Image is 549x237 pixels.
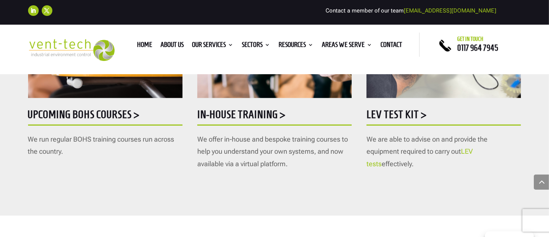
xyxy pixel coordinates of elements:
[160,42,184,50] a: About us
[28,109,182,124] h5: Upcoming BOHS courses >
[137,42,152,50] a: Home
[326,7,496,14] span: Contact a member of our team
[242,42,270,50] a: Sectors
[278,42,313,50] a: Resources
[367,135,488,168] span: We are able to advise on and provide the equipment required to carry out effectively.
[28,39,115,61] img: 2023-09-27T08_35_16.549ZVENT-TECH---Clear-background
[367,147,473,167] a: LEV tests
[322,42,372,50] a: Areas We Serve
[381,42,402,50] a: Contact
[404,7,496,14] a: [EMAIL_ADDRESS][DOMAIN_NAME]
[457,43,498,52] a: 0117 964 7945
[28,5,39,16] a: Follow on LinkedIn
[457,36,483,42] span: Get in touch
[192,42,233,50] a: Our Services
[197,109,352,124] h5: In-house training >
[367,109,521,124] h5: LEV Test Kit >
[28,133,182,158] p: We run regular BOHS training courses run across the country.
[42,5,52,16] a: Follow on X
[197,135,348,168] span: We offer in-house and bespoke training courses to help you understand your own systems, and now a...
